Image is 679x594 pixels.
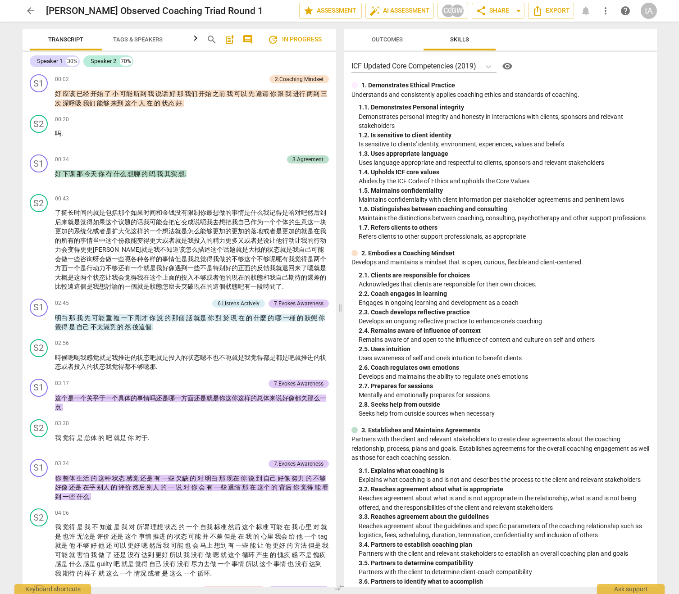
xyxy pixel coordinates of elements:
span: 好 [55,90,63,97]
span: 已经 [77,90,91,97]
div: 30% [66,57,78,66]
span: 是 [307,255,314,263]
span: 我 [263,209,269,216]
span: 我 [187,237,194,244]
span: 总 [194,255,200,263]
span: 应该 [63,90,77,97]
span: 小 [112,90,120,97]
span: 的 [141,170,149,177]
span: 的 [295,227,301,235]
span: 是 [105,227,112,235]
span: help [620,5,631,16]
button: Search [205,32,219,47]
span: 我 [157,170,164,177]
button: Help [500,59,515,73]
div: IA [641,3,657,19]
span: 力 [99,264,105,272]
span: 自己 [238,218,251,226]
span: 是 [282,209,288,216]
span: 行动 [87,264,99,272]
span: 所有 [61,237,74,244]
span: 人 [139,100,146,107]
span: 下课 [63,170,77,177]
span: 当中 [93,237,105,244]
span: 多 [232,237,238,244]
span: 或者 [93,227,105,235]
span: 更 [225,237,232,244]
span: 你 [200,209,206,216]
span: visibility [502,61,513,72]
span: 我 [187,255,194,263]
span: 事情 [80,237,93,244]
span: 让 [269,237,276,244]
span: 对 [295,209,301,216]
span: 金钱 [162,209,175,216]
span: 或者 [263,227,276,235]
span: 各种各样 [131,255,156,263]
span: 就是 [175,237,187,244]
span: 我 [206,218,213,226]
span: 能 [131,237,137,244]
span: 就是 [175,227,187,235]
div: 1. 3. Uses appropriate language [359,149,650,159]
span: 这个 [105,237,118,244]
span: Assessment [303,5,358,16]
span: 它 [175,218,181,226]
span: 呢 [269,255,276,263]
button: Export [528,3,574,19]
span: 哈 [288,209,295,216]
button: Add summary [223,32,237,47]
span: 能够 [200,227,213,235]
span: 那个 [118,209,131,216]
span: 可以 [234,90,248,97]
span: 的 [206,237,213,244]
span: 好 [169,90,177,97]
span: 让 [295,237,301,244]
span: 事情 [162,255,175,263]
span: 00:34 [55,156,69,163]
span: 之前 [213,90,227,97]
span: 00:43 [55,195,69,203]
span: 有 [106,170,114,177]
button: Assessment [299,3,362,19]
span: 没有 [175,209,187,216]
span: 了 [105,90,112,97]
span: 我 [232,218,238,226]
span: 力会 [55,246,68,253]
span: 限制 [187,209,200,216]
span: 变得 [137,237,150,244]
span: 邀请 [256,90,270,97]
span: 的 [143,227,150,235]
span: 会 [99,255,105,263]
h2: [PERSON_NAME] Observed Coaching Triad Round 1 [46,5,263,17]
span: . [182,100,184,107]
div: Change speaker [30,154,48,172]
span: 了 [55,209,61,216]
span: AI Assessment [369,5,430,16]
span: 来到 [111,100,125,107]
span: 怎么 [187,227,200,235]
span: 这样 [131,227,143,235]
span: 做 [105,255,112,263]
span: 吗 [149,170,157,177]
span: 开始 [91,90,105,97]
span: 说 [194,218,200,226]
span: 时间 [143,209,156,216]
span: auto_fix_high [369,5,380,16]
span: 更加 [213,227,225,235]
span: 就是 [301,227,314,235]
p: Demonstrates personal integrity and honesty in interactions with clients, sponsors and relevant s... [359,112,650,131]
span: 两个 [314,255,326,263]
span: 觉得 [80,218,93,226]
span: 是 [257,237,263,244]
span: 投入 [194,237,206,244]
p: 2. Embodies a Coaching Mindset [361,249,455,258]
button: Share [472,3,513,19]
span: 长时间 [68,209,87,216]
span: 你 [98,170,106,177]
span: 想法 [162,227,175,235]
span: 一些 [68,255,80,263]
span: 更加 [55,227,68,235]
span: 和 [156,209,162,216]
span: 精力 [213,237,225,244]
